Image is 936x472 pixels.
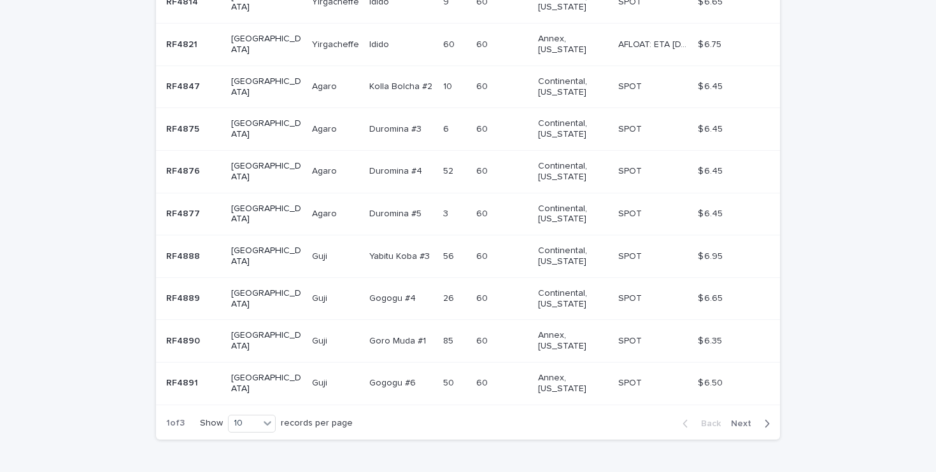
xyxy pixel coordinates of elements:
[369,291,418,304] p: Gogogu #4
[369,333,429,347] p: Goro Muda #1
[476,121,490,135] p: 60
[166,291,202,304] p: RF4889
[698,249,725,262] p: $ 6.95
[443,37,457,50] p: 60
[231,288,302,310] p: [GEOGRAPHIC_DATA]
[476,37,490,50] p: 60
[476,291,490,304] p: 60
[312,37,362,50] p: Yirgacheffe
[312,375,330,389] p: Guji
[156,408,195,439] p: 1 of 3
[312,163,339,177] p: Agaro
[618,163,644,177] p: SPOT
[369,206,424,219] p: Duromina #5
[726,418,780,429] button: Next
[369,375,418,389] p: Gogogu #6
[672,418,726,429] button: Back
[156,193,780,235] tr: RF4877RF4877 [GEOGRAPHIC_DATA]AgaroAgaro Duromina #5Duromina #5 33 6060 Continental, [US_STATE] S...
[166,37,200,50] p: RF4821
[698,291,725,304] p: $ 6.65
[618,37,690,50] p: AFLOAT: ETA 09-27-2025
[156,277,780,320] tr: RF4889RF4889 [GEOGRAPHIC_DATA]GujiGuji Gogogu #4Gogogu #4 2626 6060 Continental, [US_STATE] SPOTS...
[443,333,456,347] p: 85
[443,375,457,389] p: 50
[166,79,202,92] p: RF4847
[476,249,490,262] p: 60
[231,246,302,267] p: [GEOGRAPHIC_DATA]
[166,163,202,177] p: RF4876
[476,79,490,92] p: 60
[698,79,725,92] p: $ 6.45
[166,333,202,347] p: RF4890
[369,121,424,135] p: Duromina #3
[166,375,201,389] p: RF4891
[476,375,490,389] p: 60
[156,150,780,193] tr: RF4876RF4876 [GEOGRAPHIC_DATA]AgaroAgaro Duromina #4Duromina #4 5252 6060 Continental, [US_STATE]...
[369,79,435,92] p: Kolla Bolcha #2
[698,37,724,50] p: $ 6.75
[156,362,780,405] tr: RF4891RF4891 [GEOGRAPHIC_DATA]GujiGuji Gogogu #6Gogogu #6 5050 6060 Annex, [US_STATE] SPOTSPOT $ ...
[156,108,780,151] tr: RF4875RF4875 [GEOGRAPHIC_DATA]AgaroAgaro Duromina #3Duromina #3 66 6060 Continental, [US_STATE] S...
[156,24,780,66] tr: RF4821RF4821 [GEOGRAPHIC_DATA]YirgacheffeYirgacheffe IdidoIdido 6060 6060 Annex, [US_STATE] AFLOA...
[698,163,725,177] p: $ 6.45
[618,79,644,92] p: SPOT
[281,418,353,429] p: records per page
[443,121,451,135] p: 6
[231,373,302,394] p: [GEOGRAPHIC_DATA]
[231,118,302,140] p: [GEOGRAPHIC_DATA]
[698,206,725,219] p: $ 6.45
[618,375,644,389] p: SPOT
[312,333,330,347] p: Guji
[312,249,330,262] p: Guji
[476,163,490,177] p: 60
[476,206,490,219] p: 60
[231,34,302,55] p: [GEOGRAPHIC_DATA]
[698,333,725,347] p: $ 6.35
[156,66,780,108] tr: RF4847RF4847 [GEOGRAPHIC_DATA]AgaroAgaro Kolla Bolcha #2Kolla Bolcha #2 1010 6060 Continental, [U...
[618,333,644,347] p: SPOT
[443,291,457,304] p: 26
[231,76,302,98] p: [GEOGRAPHIC_DATA]
[618,291,644,304] p: SPOT
[312,206,339,219] p: Agaro
[618,249,644,262] p: SPOT
[369,163,425,177] p: Duromina #4
[312,291,330,304] p: Guji
[731,419,759,428] span: Next
[476,333,490,347] p: 60
[369,249,432,262] p: Yabitu Koba #3
[443,79,455,92] p: 10
[166,249,202,262] p: RF4888
[229,417,259,430] div: 10
[698,121,725,135] p: $ 6.45
[443,249,457,262] p: 56
[156,235,780,278] tr: RF4888RF4888 [GEOGRAPHIC_DATA]GujiGuji Yabitu Koba #3Yabitu Koba #3 5656 6060 Continental, [US_ST...
[618,121,644,135] p: SPOT
[166,121,202,135] p: RF4875
[369,37,392,50] p: Idido
[200,418,223,429] p: Show
[231,330,302,352] p: [GEOGRAPHIC_DATA]
[443,163,456,177] p: 52
[231,204,302,225] p: [GEOGRAPHIC_DATA]
[443,206,451,219] p: 3
[693,419,721,428] span: Back
[166,206,202,219] p: RF4877
[231,161,302,183] p: [GEOGRAPHIC_DATA]
[156,320,780,363] tr: RF4890RF4890 [GEOGRAPHIC_DATA]GujiGuji Goro Muda #1Goro Muda #1 8585 6060 Annex, [US_STATE] SPOTS...
[312,121,339,135] p: Agaro
[618,206,644,219] p: SPOT
[312,79,339,92] p: Agaro
[698,375,725,389] p: $ 6.50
